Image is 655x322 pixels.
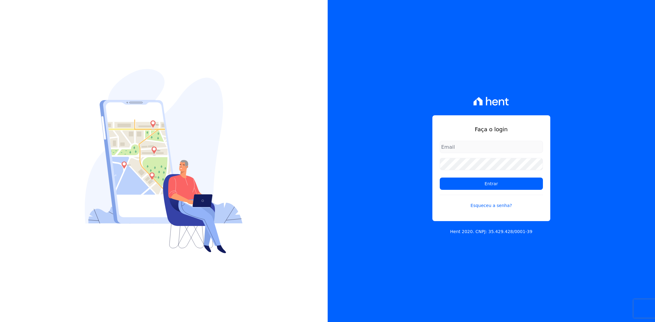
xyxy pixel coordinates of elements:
h1: Faça o login [440,125,543,133]
img: Login [85,69,243,253]
input: Email [440,141,543,153]
input: Entrar [440,178,543,190]
p: Hent 2020. CNPJ: 35.429.428/0001-39 [450,228,532,235]
a: Esqueceu a senha? [440,195,543,209]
